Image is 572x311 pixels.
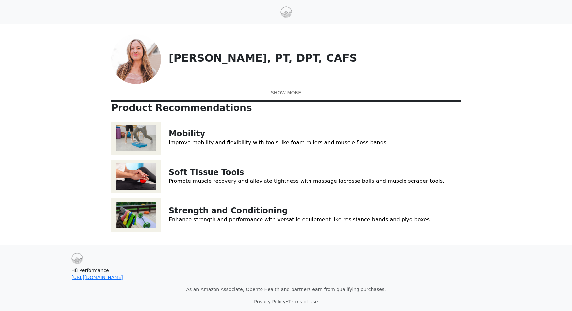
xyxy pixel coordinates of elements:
[169,52,461,64] p: [PERSON_NAME], PT, DPT, CAFS
[280,6,292,18] img: Hü Performance
[254,299,285,304] a: Privacy Policy
[71,267,501,281] p: Hü Performance
[169,168,244,177] a: Soft Tissue Tools
[169,216,431,223] a: Enhance strength and performance with versatile equipment like resistance bands and plyo boxes.
[111,34,161,84] img: Dr. Caitlin Alexander, PT, DPT, CAFS
[169,206,288,215] a: Strength and Conditioning
[71,298,501,305] p: •
[111,122,161,155] img: Mobility
[111,160,161,193] img: Soft Tissue Tools
[169,139,388,146] a: Improve mobility and flexibility with tools like foam rollers and muscle floss bands.
[288,299,318,304] a: Terms of Use
[169,129,205,138] a: Mobility
[111,198,161,232] img: Strength and Conditioning
[111,102,461,114] p: Product Recommendations
[71,286,501,293] p: As an Amazon Associate, Obento Health and partners earn from qualifying purchases.
[71,253,83,264] img: Hü Performance
[169,178,444,184] a: Promote muscle recovery and alleviate tightness with massage lacrosse balls and muscle scraper to...
[71,275,123,280] a: [URL][DOMAIN_NAME]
